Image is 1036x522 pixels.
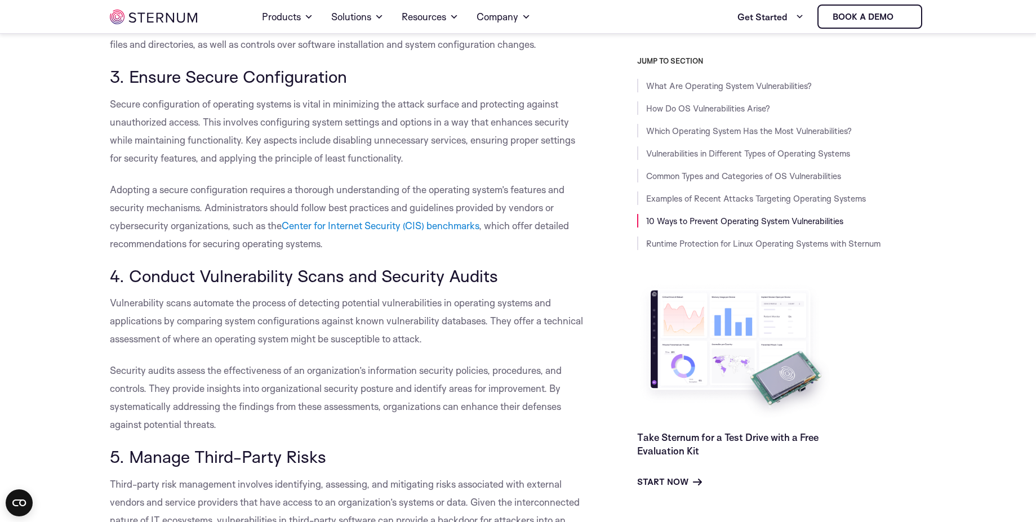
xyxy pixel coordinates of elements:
span: Security audits assess the effectiveness of an organization’s information security policies, proc... [110,364,562,430]
a: Which Operating System Has the Most Vulnerabilities? [646,126,852,136]
a: Common Types and Categories of OS Vulnerabilities [646,171,841,181]
img: sternum iot [110,10,197,24]
a: How Do OS Vulnerabilities Arise? [646,103,770,114]
a: Take Sternum for a Test Drive with a Free Evaluation Kit [637,431,819,457]
span: Adopting a secure configuration requires a thorough understanding of the operating system’s featu... [110,184,564,231]
a: Products [262,1,313,33]
a: Get Started [737,6,804,28]
span: Vulnerability scans automate the process of detecting potential vulnerabilities in operating syst... [110,297,583,345]
a: Vulnerabilities in Different Types of Operating Systems [646,148,850,159]
a: Examples of Recent Attacks Targeting Operating Systems [646,193,866,204]
a: 10 Ways to Prevent Operating System Vulnerabilities [646,216,843,226]
span: Secure configuration of operating systems is vital in minimizing the attack surface and protectin... [110,98,575,164]
a: Solutions [331,1,384,33]
a: Company [477,1,531,33]
a: Resources [402,1,459,33]
a: Start Now [637,475,702,489]
a: Book a demo [817,5,922,29]
span: 3. Ensure Secure Configuration [110,66,347,87]
a: What Are Operating System Vulnerabilities? [646,81,812,91]
img: Take Sternum for a Test Drive with a Free Evaluation Kit [637,282,834,422]
span: , which offer detailed recommendations for securing operating systems. [110,220,569,249]
button: Open CMP widget [6,489,33,516]
span: 4. Conduct Vulnerability Scans and Security Audits [110,265,498,286]
img: sternum iot [898,12,907,21]
span: 5. Manage Third-Party Risks [110,446,326,467]
a: Runtime Protection for Linux Operating Systems with Sternum [646,238,881,249]
a: Center for Internet Security (CIS) benchmarks [282,220,479,231]
h3: JUMP TO SECTION [637,56,927,65]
